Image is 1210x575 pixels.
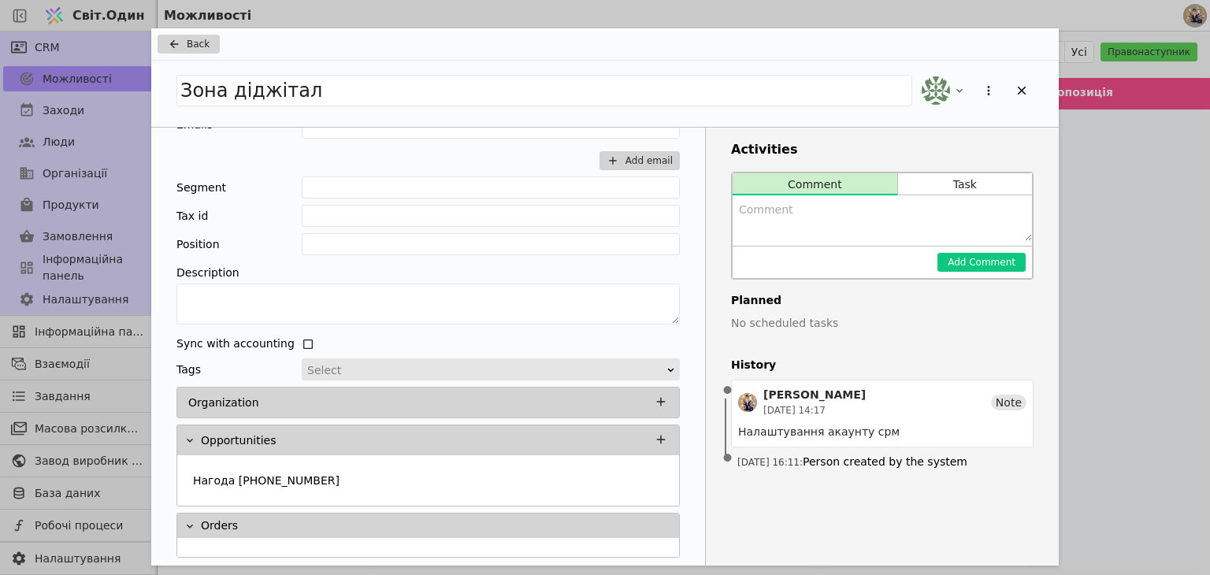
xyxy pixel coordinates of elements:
div: Position [176,233,220,255]
p: Нагода [PHONE_NUMBER] [193,473,340,489]
div: Segment [176,176,226,198]
span: • [720,371,736,411]
div: Tax id [176,205,208,227]
h4: History [731,357,1034,373]
p: Organization [188,395,259,411]
span: • [720,439,736,479]
div: Tags [176,358,201,380]
img: ma [922,76,950,105]
span: Back [187,37,210,51]
h4: Planned [731,292,1034,309]
button: Add Comment [937,253,1026,272]
div: [DATE] 14:17 [763,403,866,417]
button: Task [898,173,1032,195]
p: No scheduled tasks [731,315,1034,332]
div: Додати можливість [151,28,1059,566]
div: Description [176,262,680,284]
button: Add email [599,151,680,170]
div: Note [991,395,1026,410]
span: [DATE] 16:11 : [737,457,803,468]
p: Opportunities [201,432,277,449]
div: Sync with accounting [176,336,295,352]
span: Person created by the system [803,455,967,468]
h3: Activities [731,140,1034,159]
button: Comment [733,173,897,195]
p: Orders [201,517,238,534]
div: [PERSON_NAME] [763,387,866,403]
img: МЧ [738,393,757,412]
div: Налаштування акаунту срм [738,424,1026,440]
